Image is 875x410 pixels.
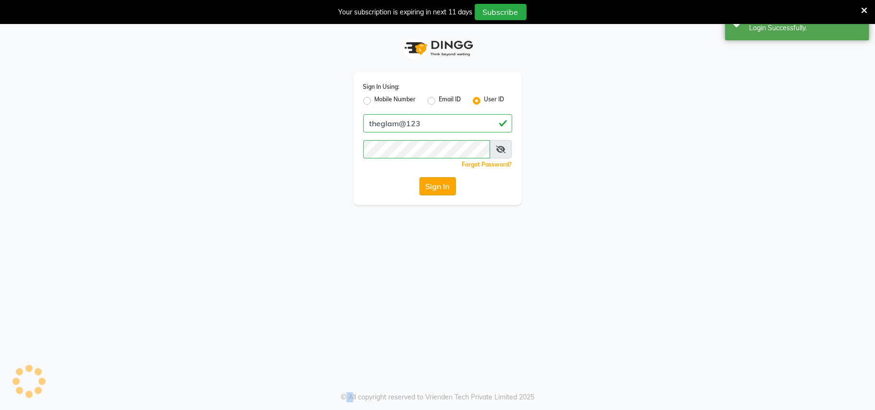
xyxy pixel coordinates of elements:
button: Sign In [419,177,456,195]
input: Username [363,140,490,158]
button: Subscribe [475,4,527,20]
a: Forgot Password? [462,161,512,168]
img: logo1.svg [399,34,476,62]
label: Email ID [439,95,461,107]
div: Your subscription is expiring in next 11 days [339,7,473,17]
label: Sign In Using: [363,83,400,91]
label: User ID [484,95,505,107]
input: Username [363,114,512,133]
label: Mobile Number [375,95,416,107]
div: Login Successfully. [749,23,862,33]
